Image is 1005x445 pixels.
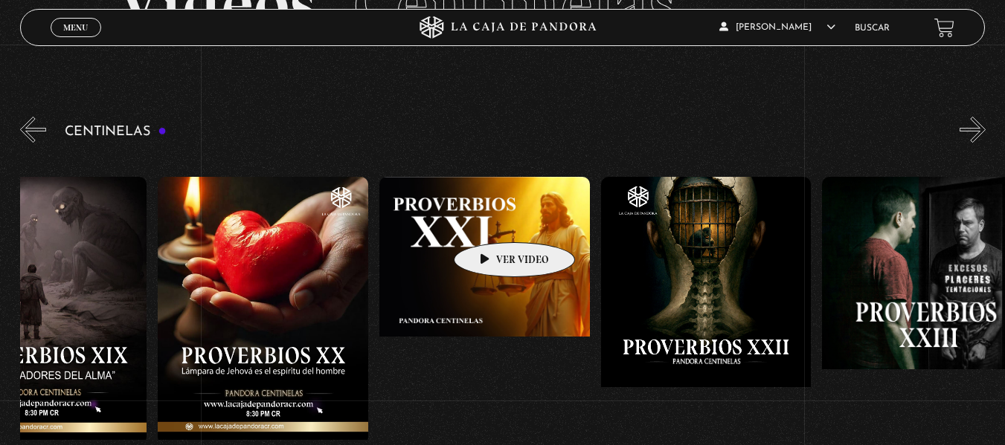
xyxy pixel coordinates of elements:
[855,24,890,33] a: Buscar
[934,17,954,37] a: View your shopping cart
[719,23,835,32] span: [PERSON_NAME]
[63,23,88,32] span: Menu
[960,117,986,143] button: Next
[20,117,46,143] button: Previous
[58,36,93,46] span: Cerrar
[65,125,167,139] h3: Centinelas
